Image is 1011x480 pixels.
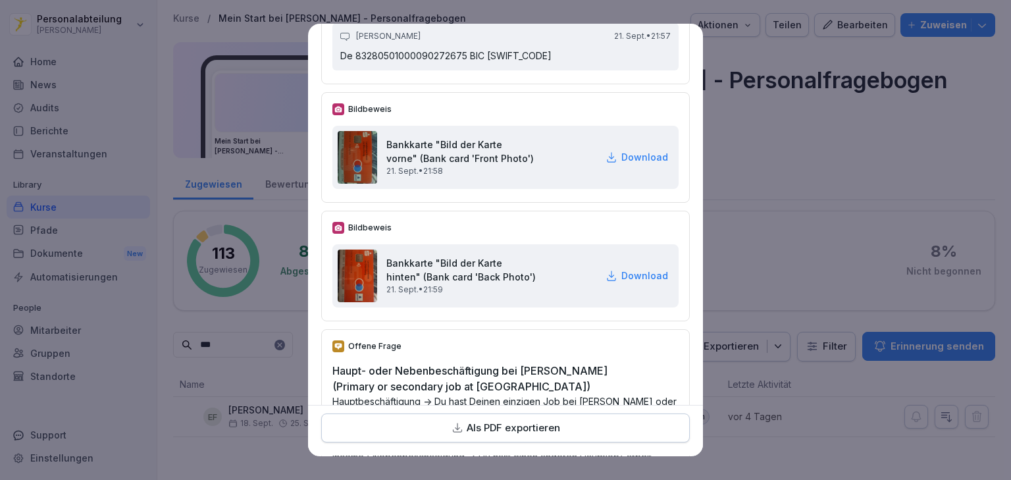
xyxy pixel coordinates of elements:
p: Download [621,269,668,282]
p: 21. Sept. • 21:58 [386,165,596,177]
p: Hauptbeschäftigung -> Du hast Deinen einzigen Job bei [PERSON_NAME] oder der Job bei [PERSON_NAME... [332,394,679,477]
p: Bildbeweis [348,222,392,234]
p: Download [621,150,668,164]
img: hk8kgnxlnoklci56axvwu8th.png [338,250,377,302]
img: e4jhwwxp8k6600f94lowaf6m.png [338,131,377,184]
p: Bildbeweis [348,103,392,115]
p: 21. Sept. • 21:59 [386,284,596,296]
h2: Bankkarte "Bild der Karte hinten" (Bank card 'Back Photo') [386,256,596,284]
p: Als PDF exportieren [467,421,560,436]
p: De 83280501000090272675 BIC [SWIFT_CODE] [340,49,671,63]
p: [PERSON_NAME] [356,31,421,42]
button: Als PDF exportieren [321,413,690,443]
h2: Bankkarte "Bild der Karte vorne" (Bank card 'Front Photo') [386,138,596,165]
p: 21. Sept. • 21:57 [614,31,671,42]
h2: Haupt- oder Nebenbeschäftigung bei [PERSON_NAME] (Primary or secondary job at [GEOGRAPHIC_DATA]) [332,363,679,394]
p: Offene Frage [348,340,402,352]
